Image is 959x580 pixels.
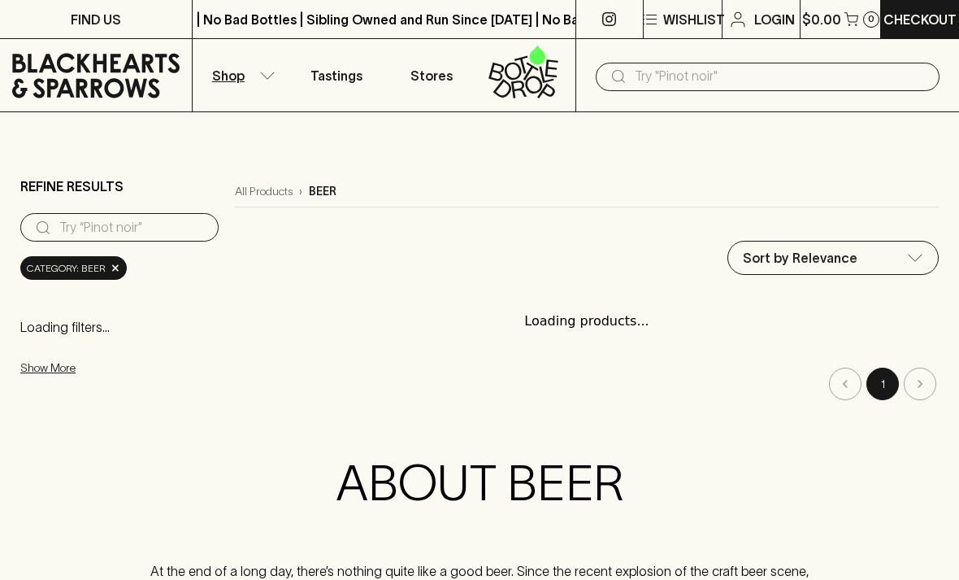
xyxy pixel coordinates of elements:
p: beer [309,183,336,200]
button: Show More [20,351,233,385]
h2: ABOUT BEER [144,454,815,512]
p: Shop [212,66,245,85]
p: FIND US [71,10,121,29]
p: › [299,183,302,200]
a: Tastings [289,39,384,111]
p: Login [754,10,795,29]
span: Category: beer [27,260,106,277]
input: Try "Pinot noir" [635,63,926,89]
input: Try “Pinot noir” [59,215,206,241]
p: Tastings [310,66,362,85]
a: All Products [235,183,293,200]
span: × [111,259,120,277]
p: Wishlist [663,10,725,29]
div: Loading products... [235,295,939,347]
nav: pagination navigation [235,368,939,400]
p: Sort by Relevance [743,248,857,268]
a: Stores [384,39,480,111]
p: 0 [868,15,874,24]
p: Checkout [883,10,957,29]
p: Refine Results [20,177,124,196]
p: Loading filters... [20,317,219,337]
p: $0.00 [802,10,841,29]
button: Shop [193,39,289,111]
div: Sort by Relevance [728,242,938,274]
p: Stores [410,66,453,85]
button: page 1 [866,368,899,400]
